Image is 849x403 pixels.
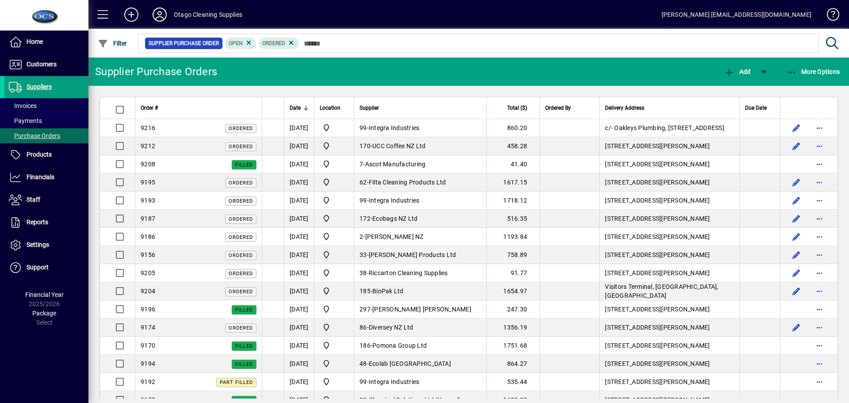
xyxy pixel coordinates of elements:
[486,373,539,391] td: 535.44
[354,319,486,337] td: -
[599,192,739,210] td: [STREET_ADDRESS][PERSON_NAME]
[354,192,486,210] td: -
[359,215,371,222] span: 172
[599,300,739,319] td: [STREET_ADDRESS][PERSON_NAME]
[486,192,539,210] td: 1718.12
[359,197,367,204] span: 99
[369,269,448,276] span: Riccarton Cleaning Supplies
[220,380,253,385] span: Part Filled
[320,322,348,333] span: Head Office
[662,8,811,22] div: [PERSON_NAME] [EMAIL_ADDRESS][DOMAIN_NAME]
[9,102,37,109] span: Invoices
[359,251,367,258] span: 33
[365,161,426,168] span: Ascot Manufacturing
[354,373,486,391] td: -
[320,103,348,113] div: Location
[372,288,404,295] span: BioPak Ltd
[284,228,314,246] td: [DATE]
[284,155,314,173] td: [DATE]
[486,246,539,264] td: 758.89
[284,264,314,282] td: [DATE]
[27,83,52,90] span: Suppliers
[229,325,253,331] span: Ordered
[369,197,420,204] span: Integra Industries
[354,300,486,319] td: -
[605,103,644,113] span: Delivery Address
[32,310,56,317] span: Package
[359,103,379,113] span: Supplier
[27,241,49,248] span: Settings
[486,264,539,282] td: 91.77
[141,251,155,258] span: 9156
[812,320,826,334] button: More options
[354,119,486,137] td: -
[359,360,367,367] span: 48
[320,231,348,242] span: Head Office
[365,233,424,240] span: [PERSON_NAME] NZ
[789,230,803,244] button: Edit
[812,230,826,244] button: More options
[359,103,481,113] div: Supplier
[141,233,155,240] span: 9186
[599,228,739,246] td: [STREET_ADDRESS][PERSON_NAME]
[141,342,155,349] span: 9170
[789,175,803,189] button: Edit
[141,269,155,276] span: 9205
[9,117,42,124] span: Payments
[812,139,826,153] button: More options
[229,271,253,276] span: Ordered
[4,128,88,143] a: Purchase Orders
[4,257,88,279] a: Support
[229,289,253,295] span: Ordered
[320,159,348,169] span: Head Office
[599,173,739,192] td: [STREET_ADDRESS][PERSON_NAME]
[284,192,314,210] td: [DATE]
[820,2,838,31] a: Knowledge Base
[225,38,256,49] mat-chip: Completion Status: Open
[96,35,130,51] button: Filter
[369,360,451,367] span: Ecolab [GEOGRAPHIC_DATA]
[141,103,256,113] div: Order #
[354,137,486,155] td: -
[372,342,427,349] span: Pomona Group Ltd
[235,343,253,349] span: Filled
[320,286,348,296] span: Head Office
[486,173,539,192] td: 1617.15
[4,98,88,113] a: Invoices
[320,195,348,206] span: Head Office
[784,64,842,80] button: More Options
[369,251,456,258] span: [PERSON_NAME] Products Ltd
[812,284,826,298] button: More options
[141,306,155,313] span: 9196
[284,373,314,391] td: [DATE]
[359,306,371,313] span: 297
[284,210,314,228] td: [DATE]
[149,39,219,48] span: Supplier Purchase Order
[372,142,425,150] span: UCC Coffee NZ Ltd
[812,266,826,280] button: More options
[359,324,367,331] span: 86
[4,211,88,234] a: Reports
[789,193,803,207] button: Edit
[486,300,539,319] td: 247.30
[812,357,826,371] button: More options
[141,378,155,385] span: 9192
[359,179,367,186] span: 62
[320,177,348,188] span: Head Office
[486,119,539,137] td: 860.20
[359,269,367,276] span: 38
[284,300,314,319] td: [DATE]
[599,373,739,391] td: [STREET_ADDRESS][PERSON_NAME]
[812,175,826,189] button: More options
[359,124,367,131] span: 99
[4,31,88,53] a: Home
[599,155,739,173] td: [STREET_ADDRESS][PERSON_NAME]
[545,103,571,113] span: Ordered By
[486,337,539,355] td: 1751.68
[369,378,420,385] span: Integra Industries
[141,103,158,113] span: Order #
[599,355,739,373] td: [STREET_ADDRESS][PERSON_NAME]
[27,196,40,203] span: Staff
[284,337,314,355] td: [DATE]
[507,103,527,113] span: Total ($)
